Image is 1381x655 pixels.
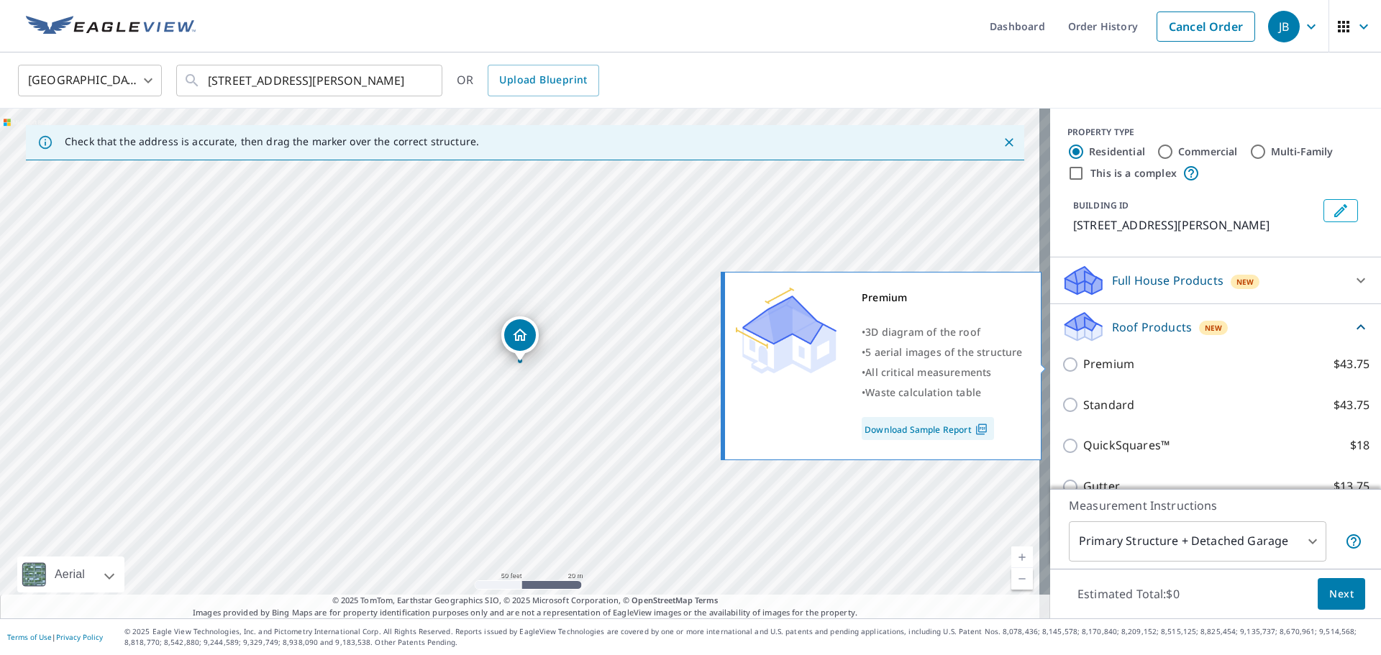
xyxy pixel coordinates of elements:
div: • [862,362,1023,383]
div: Full House ProductsNew [1062,263,1369,298]
img: EV Logo [26,16,196,37]
a: Current Level 19, Zoom Out [1011,568,1033,590]
p: BUILDING ID [1073,199,1129,211]
button: Next [1318,578,1365,610]
a: OpenStreetMap [632,595,692,605]
p: Roof Products [1112,319,1192,336]
p: Measurement Instructions [1069,497,1362,514]
div: • [862,342,1023,362]
div: PROPERTY TYPE [1067,126,1364,139]
div: Premium [862,288,1023,308]
a: Terms of Use [7,632,52,642]
span: © 2025 TomTom, Earthstar Geographics SIO, © 2025 Microsoft Corporation, © [332,595,719,607]
div: [GEOGRAPHIC_DATA] [18,60,162,101]
p: Standard [1083,396,1134,414]
a: Privacy Policy [56,632,103,642]
p: QuickSquares™ [1083,436,1170,454]
div: Primary Structure + Detached Garage [1069,521,1326,562]
div: Aerial [50,556,89,592]
span: New [1236,276,1254,288]
span: Your report will include the primary structure and a detached garage if one exists. [1345,533,1362,550]
div: JB [1268,11,1300,42]
span: New [1205,322,1223,334]
span: Upload Blueprint [499,71,587,89]
div: Roof ProductsNew [1062,310,1369,344]
p: Gutter [1083,477,1120,495]
div: Aerial [17,556,124,592]
a: Cancel Order [1157,12,1255,42]
input: Search by address or latitude-longitude [208,60,413,101]
p: Check that the address is accurate, then drag the marker over the correct structure. [65,135,479,148]
span: Waste calculation table [865,385,981,399]
label: This is a complex [1090,166,1177,180]
label: Commercial [1178,145,1238,159]
a: Download Sample Report [862,417,994,440]
div: OR [457,65,599,96]
span: All critical measurements [865,365,991,379]
p: $43.75 [1334,396,1369,414]
p: [STREET_ADDRESS][PERSON_NAME] [1073,216,1318,234]
button: Close [1000,133,1018,152]
img: Premium [736,288,837,374]
button: Edit building 1 [1323,199,1358,222]
label: Multi-Family [1271,145,1334,159]
span: Next [1329,585,1354,603]
p: $43.75 [1334,355,1369,373]
div: • [862,383,1023,403]
p: © 2025 Eagle View Technologies, Inc. and Pictometry International Corp. All Rights Reserved. Repo... [124,626,1374,648]
img: Pdf Icon [972,423,991,436]
a: Upload Blueprint [488,65,598,96]
div: • [862,322,1023,342]
label: Residential [1089,145,1145,159]
a: Current Level 19, Zoom In [1011,546,1033,568]
p: $18 [1350,436,1369,454]
p: Estimated Total: $0 [1066,578,1191,610]
span: 5 aerial images of the structure [865,345,1022,359]
span: 3D diagram of the roof [865,325,980,339]
p: Premium [1083,355,1134,373]
p: | [7,633,103,641]
div: Dropped pin, building 1, Residential property, 308 Stahl St Enid, OK 73701 [501,316,539,361]
a: Terms [695,595,719,605]
p: $13.75 [1334,477,1369,495]
p: Full House Products [1112,272,1223,289]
